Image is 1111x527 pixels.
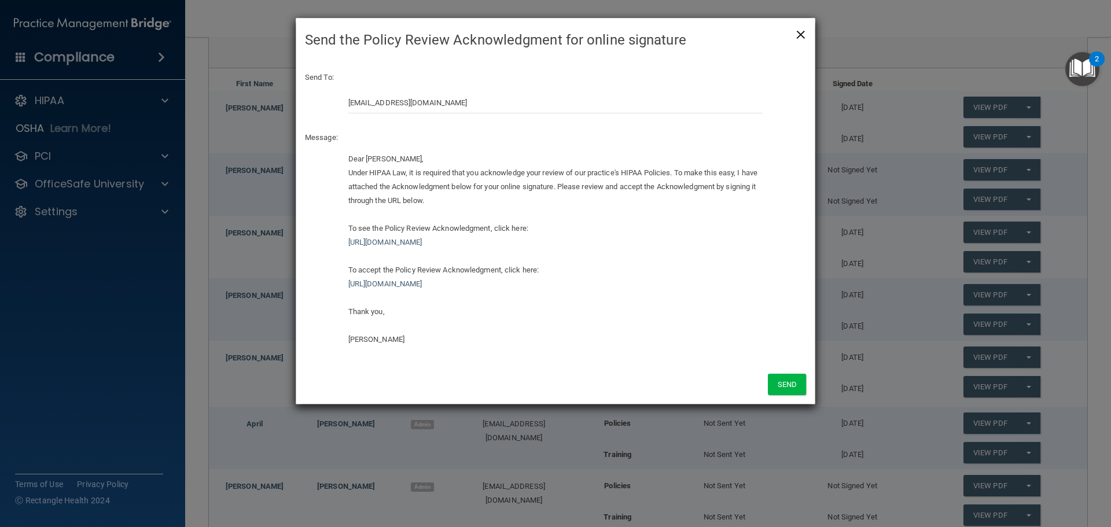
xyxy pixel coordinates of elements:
div: Dear [PERSON_NAME], Under HIPAA Law, it is required that you acknowledge your review of our pract... [348,152,763,347]
a: [URL][DOMAIN_NAME] [348,279,422,288]
p: Send To: [305,71,806,84]
a: [URL][DOMAIN_NAME] [348,238,422,246]
iframe: Drift Widget Chat Controller [911,445,1097,491]
h4: Send the Policy Review Acknowledgment for online signature [305,27,806,53]
input: Email Address [348,92,763,113]
div: 2 [1095,59,1099,74]
span: × [796,21,806,45]
button: Send [768,374,806,395]
p: Message: [305,131,806,145]
button: Open Resource Center, 2 new notifications [1065,52,1099,86]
